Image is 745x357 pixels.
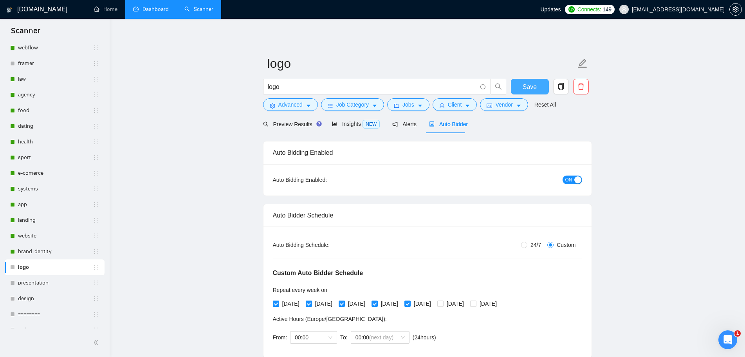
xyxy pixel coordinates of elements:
[328,103,333,109] span: bars
[5,228,105,244] li: website
[491,83,506,90] span: search
[93,170,99,176] span: holder
[511,79,549,94] button: Save
[18,165,93,181] a: e-comerce
[312,299,336,308] span: [DATE]
[18,322,93,338] a: web app
[387,98,429,111] button: folderJobscaret-down
[273,176,376,184] div: Auto Bidding Enabled:
[429,121,468,127] span: Auto Bidder
[729,3,742,16] button: setting
[402,100,414,109] span: Jobs
[5,291,105,306] li: design
[18,259,93,275] a: logo
[573,79,589,94] button: delete
[392,121,417,127] span: Alerts
[553,79,569,94] button: copy
[345,299,368,308] span: [DATE]
[93,217,99,223] span: holder
[5,165,105,181] li: e-comerce
[5,40,105,56] li: webflow
[5,71,105,87] li: law
[184,6,213,13] a: searchScanner
[93,280,99,286] span: holder
[5,103,105,118] li: food
[93,139,99,145] span: holder
[433,98,477,111] button: userClientcaret-down
[332,121,380,127] span: Insights
[568,6,575,13] img: upwork-logo.png
[93,295,99,302] span: holder
[5,87,105,103] li: agency
[602,5,611,14] span: 149
[336,100,369,109] span: Job Category
[273,241,376,249] div: Auto Bidding Schedule:
[18,103,93,118] a: food
[93,233,99,239] span: holder
[270,103,275,109] span: setting
[5,306,105,322] li: ========
[554,241,579,249] span: Custom
[18,56,93,71] a: framer
[18,87,93,103] a: agency
[574,83,588,90] span: delete
[93,60,99,67] span: holder
[93,123,99,129] span: holder
[523,82,537,92] span: Save
[93,201,99,208] span: holder
[268,82,477,92] input: Search Freelance Jobs...
[7,4,12,16] img: logo
[372,103,377,109] span: caret-down
[444,299,467,308] span: [DATE]
[5,150,105,165] li: sport
[734,330,741,337] span: 1
[93,154,99,161] span: holder
[5,181,105,197] li: systems
[93,92,99,98] span: holder
[278,100,303,109] span: Advanced
[93,107,99,114] span: holder
[133,6,169,13] a: dashboardDashboard
[577,58,588,69] span: edit
[394,103,399,109] span: folder
[5,197,105,212] li: app
[18,71,93,87] a: law
[480,84,485,89] span: info-circle
[93,339,101,346] span: double-left
[295,332,332,343] span: 00:00
[18,291,93,306] a: design
[5,212,105,228] li: landing
[273,316,387,322] span: Active Hours ( Europe/[GEOGRAPHIC_DATA] ):
[267,54,576,73] input: Scanner name...
[18,134,93,150] a: health
[5,134,105,150] li: health
[534,100,556,109] a: Reset All
[273,334,287,341] span: From:
[527,241,544,249] span: 24/7
[279,299,303,308] span: [DATE]
[5,25,47,42] span: Scanner
[93,248,99,255] span: holder
[540,6,561,13] span: Updates
[495,100,512,109] span: Vendor
[378,299,401,308] span: [DATE]
[18,306,93,322] a: ========
[5,244,105,259] li: brand identity
[316,120,323,127] div: Tooltip anchor
[448,100,462,109] span: Client
[18,228,93,244] a: website
[263,121,319,127] span: Preview Results
[476,299,500,308] span: [DATE]
[93,264,99,270] span: holder
[273,268,363,278] h5: Custom Auto Bidder Schedule
[93,76,99,82] span: holder
[93,311,99,317] span: holder
[363,120,380,129] span: NEW
[5,322,105,338] li: web app
[439,103,445,109] span: user
[729,6,742,13] a: setting
[369,334,393,341] span: (next day)
[263,121,269,127] span: search
[487,103,492,109] span: idcard
[263,98,318,111] button: settingAdvancedcaret-down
